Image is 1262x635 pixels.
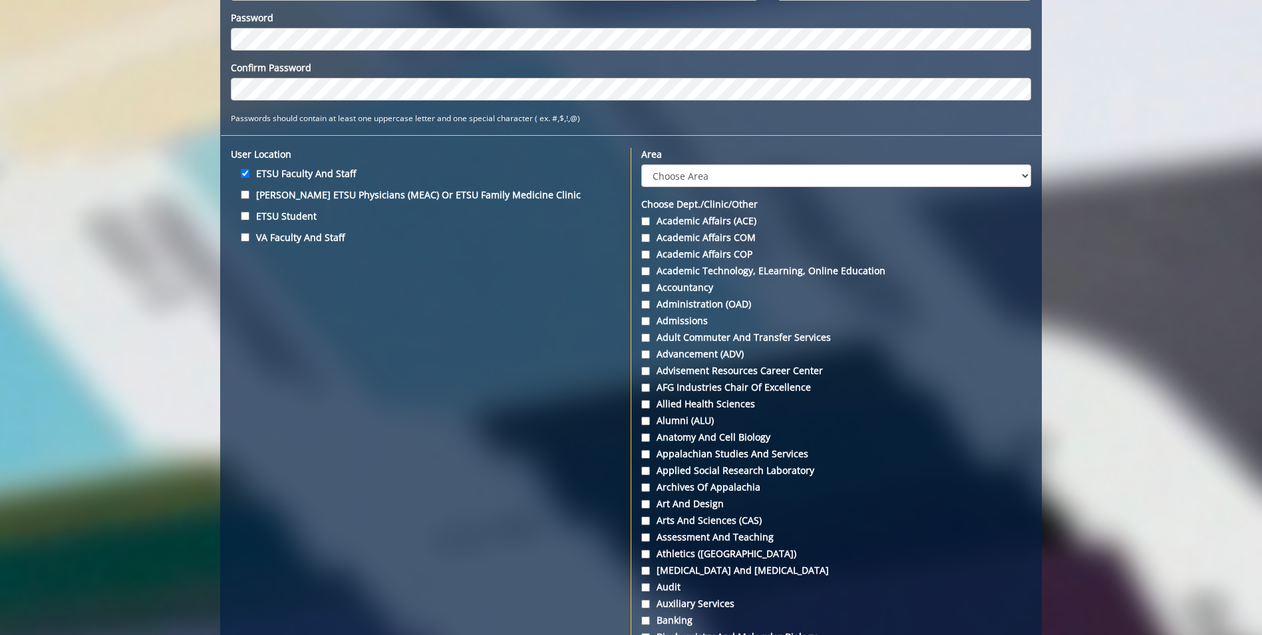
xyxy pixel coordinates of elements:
[641,364,1030,377] label: Advisement Resources Career Center
[641,447,1030,461] label: Appalachian Studies and Services
[641,314,1030,327] label: Admissions
[641,431,1030,444] label: Anatomy and Cell Biology
[641,547,1030,560] label: Athletics ([GEOGRAPHIC_DATA])
[641,580,1030,594] label: Audit
[641,414,1030,427] label: Alumni (ALU)
[231,164,621,182] label: ETSU Faculty and Staff
[641,331,1030,344] label: Adult Commuter and Transfer Services
[231,11,1031,25] label: Password
[641,281,1030,294] label: Accountancy
[231,186,621,204] label: [PERSON_NAME] ETSU Physicians (MEAC) or ETSU Family Medicine Clinic
[231,207,621,225] label: ETSU Student
[641,481,1030,494] label: Archives of Appalachia
[641,214,1030,228] label: Academic Affairs (ACE)
[641,347,1030,361] label: Advancement (ADV)
[231,148,621,161] label: User location
[641,397,1030,411] label: Allied Health Sciences
[641,597,1030,610] label: Auxiliary Services
[641,514,1030,527] label: Arts and Sciences (CAS)
[641,198,1030,211] label: Choose Dept./Clinic/Other
[641,464,1030,477] label: Applied Social Research Laboratory
[641,148,1030,161] label: Area
[641,298,1030,311] label: Administration (OAD)
[231,61,1031,75] label: Confirm Password
[641,614,1030,627] label: Banking
[641,564,1030,577] label: [MEDICAL_DATA] and [MEDICAL_DATA]
[641,497,1030,511] label: Art and Design
[641,248,1030,261] label: Academic Affairs COP
[231,228,621,246] label: VA Faculty and Staff
[641,381,1030,394] label: AFG Industries Chair of Excellence
[641,530,1030,544] label: Assessment and Teaching
[641,231,1030,244] label: Academic Affairs COM
[641,264,1030,278] label: Academic Technology, eLearning, Online Education
[231,112,580,123] small: Passwords should contain at least one uppercase letter and one special character ( ex. #,$,!,@)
